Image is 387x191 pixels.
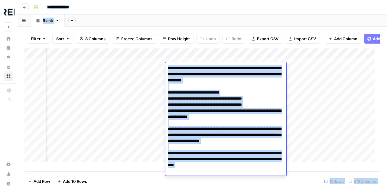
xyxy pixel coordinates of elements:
[85,36,106,42] span: 8 Columns
[43,18,53,24] div: Blank
[248,34,282,44] button: Export CSV
[4,34,13,44] a: Home
[4,53,13,62] a: Opportunities
[334,36,357,42] span: Add Column
[4,160,13,169] a: Settings
[168,36,190,42] span: Row Height
[4,5,13,20] button: Workspace: Threepipe Reply
[56,36,64,42] span: Sort
[257,36,278,42] span: Export CSV
[31,36,41,42] span: Filter
[4,43,13,53] a: Insights
[4,71,13,81] a: Browse
[4,7,15,18] img: Threepipe Reply Logo
[24,176,54,186] button: Add Row
[4,179,13,189] button: Help + Support
[294,36,316,42] span: Import CSV
[63,178,87,184] span: Add 10 Rows
[325,34,361,44] button: Add Column
[222,34,245,44] button: Redo
[27,34,50,44] button: Filter
[159,34,194,44] button: Row Height
[196,34,220,44] button: Undo
[4,169,13,179] a: Usage
[346,176,380,186] div: 8/8 Columns
[4,62,13,72] a: Your Data
[76,34,109,44] button: 8 Columns
[112,34,156,44] button: Freeze Columns
[285,34,320,44] button: Import CSV
[121,36,152,42] span: Freeze Columns
[52,34,73,44] button: Sort
[206,36,216,42] span: Undo
[232,36,241,42] span: Redo
[322,176,346,186] div: 15 Rows
[34,178,50,184] span: Add Row
[54,176,91,186] button: Add 10 Rows
[31,15,65,27] a: Blank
